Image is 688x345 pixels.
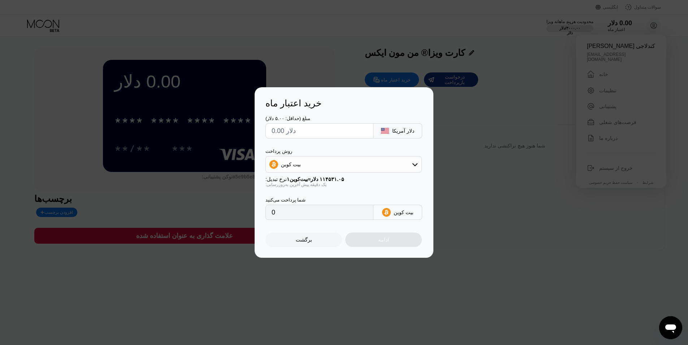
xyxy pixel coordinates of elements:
[287,176,290,182] font: ۱
[311,176,344,182] font: ۱۱۴۵۳۱.۰۵ دلار
[265,197,306,203] font: شما پرداخت می‌کنید
[296,237,312,243] font: برگشت
[301,182,326,187] font: یک دقیقه پیش
[266,157,421,172] div: بیت کوین
[265,116,310,121] font: مبلغ (حداقل: ۵.۰۰ دلار)
[265,182,300,187] font: آخرین به‌روزرسانی:
[265,233,342,247] div: برگشت
[265,149,292,154] font: روش پرداخت
[272,124,367,138] input: 0.00 دلار
[308,176,311,182] font: ≈
[265,176,287,182] font: نرخ تبدیل:
[394,209,414,215] font: بیت کوین
[392,128,414,134] font: دلار آمریکا
[281,162,301,167] font: بیت کوین
[290,176,308,182] font: بیت‌کوین
[265,98,321,108] font: خرید اعتبار ماه
[659,316,682,339] iframe: دکمه برای اجرای پنجره پیام رسانی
